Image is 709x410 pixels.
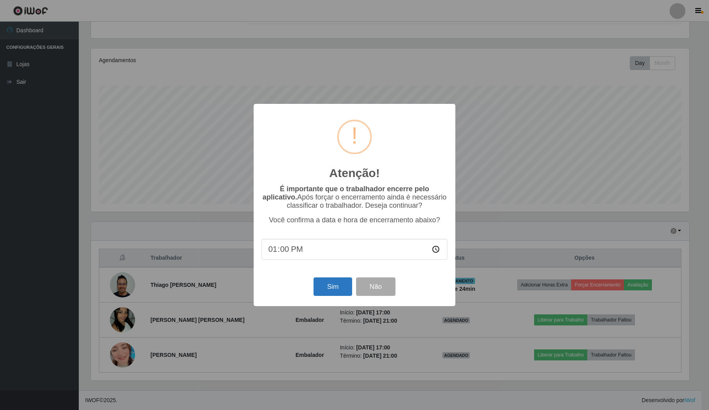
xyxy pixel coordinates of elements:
button: Não [356,277,395,296]
b: É importante que o trabalhador encerre pelo aplicativo. [262,185,429,201]
button: Sim [314,277,352,296]
p: Após forçar o encerramento ainda é necessário classificar o trabalhador. Deseja continuar? [262,185,447,210]
h2: Atenção! [329,166,380,180]
p: Você confirma a data e hora de encerramento abaixo? [262,216,447,224]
